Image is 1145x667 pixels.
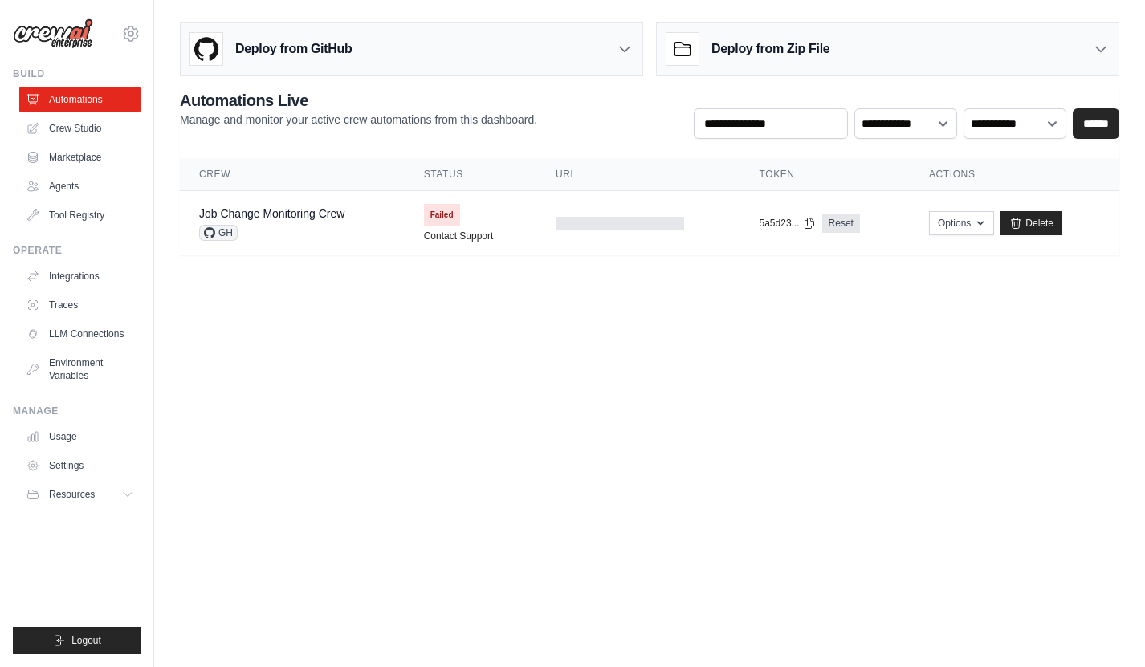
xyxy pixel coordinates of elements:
[19,144,141,170] a: Marketplace
[71,634,101,647] span: Logout
[13,67,141,80] div: Build
[822,214,860,233] a: Reset
[19,173,141,199] a: Agents
[19,424,141,449] a: Usage
[19,350,141,388] a: Environment Variables
[19,482,141,507] button: Resources
[711,39,829,59] h3: Deploy from Zip File
[424,230,494,242] a: Contact Support
[19,263,141,289] a: Integrations
[180,89,537,112] h2: Automations Live
[1000,211,1062,235] a: Delete
[19,453,141,478] a: Settings
[19,292,141,318] a: Traces
[13,405,141,417] div: Manage
[199,225,238,241] span: GH
[13,244,141,257] div: Operate
[19,116,141,141] a: Crew Studio
[190,33,222,65] img: GitHub Logo
[19,321,141,347] a: LLM Connections
[929,211,994,235] button: Options
[910,158,1119,191] th: Actions
[536,158,740,191] th: URL
[13,18,93,49] img: Logo
[740,158,910,191] th: Token
[760,217,816,230] button: 5a5d23...
[19,202,141,228] a: Tool Registry
[19,87,141,112] a: Automations
[235,39,352,59] h3: Deploy from GitHub
[424,204,460,226] span: Failed
[180,112,537,128] p: Manage and monitor your active crew automations from this dashboard.
[180,158,405,191] th: Crew
[199,207,344,220] a: Job Change Monitoring Crew
[49,488,95,501] span: Resources
[405,158,536,191] th: Status
[13,627,141,654] button: Logout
